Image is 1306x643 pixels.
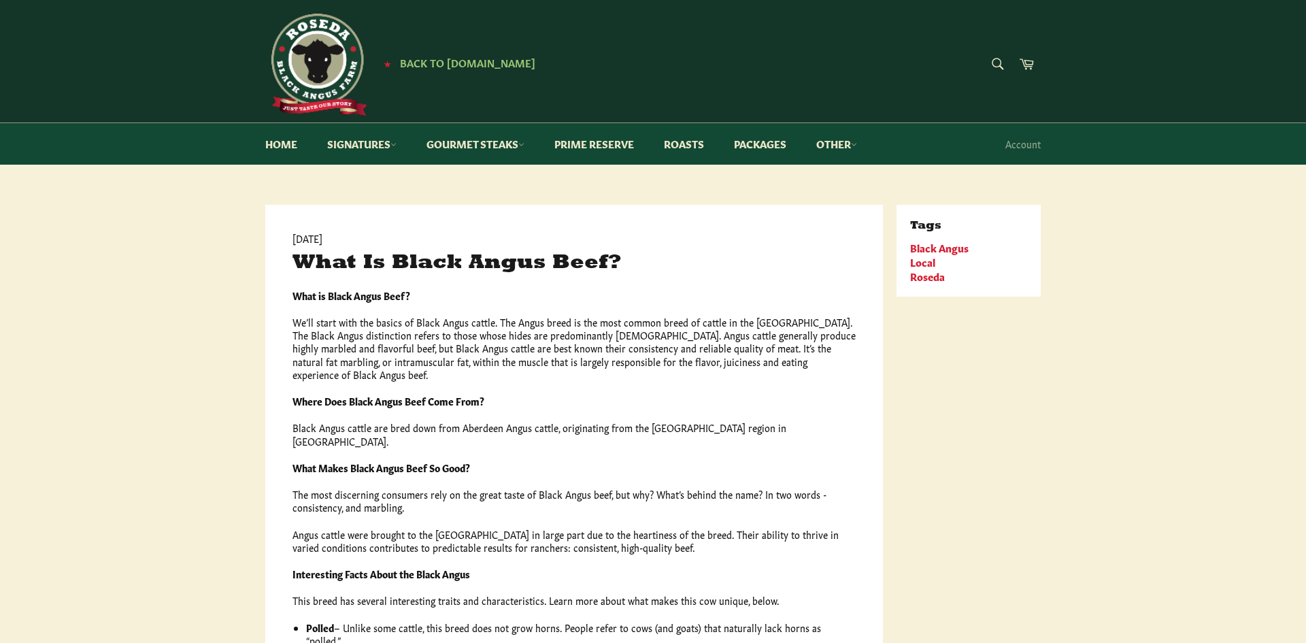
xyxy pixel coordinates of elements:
strong: Polled [306,621,334,634]
p: Black Angus cattle are bred down from Aberdeen Angus cattle, originating from the [GEOGRAPHIC_DAT... [292,421,856,448]
strong: What Makes Black Angus Beef So Good? [292,461,470,474]
a: Gourmet Steaks [413,123,538,165]
strong: What is Black Angus Beef? [292,288,410,302]
a: Roseda [910,269,945,283]
a: Home [252,123,311,165]
h1: What Is Black Angus Beef? [292,252,856,274]
strong: Interesting Facts About the Black Angus [292,567,470,580]
a: Roasts [650,123,718,165]
img: Roseda Beef [265,14,367,116]
a: Prime Reserve [541,123,648,165]
p: Angus cattle were brought to the [GEOGRAPHIC_DATA] in large part due to the heartiness of the bre... [292,528,856,555]
p: We’ll start with the basics of Black Angus cattle. The Angus breed is the most common breed of ca... [292,316,856,381]
a: ★ Back to [DOMAIN_NAME] [377,58,535,69]
time: [DATE] [292,231,322,245]
p: This breed has several interesting traits and characteristics. Learn more about what makes this c... [292,594,856,607]
a: Signatures [314,123,410,165]
span: ★ [384,58,391,69]
a: Packages [720,123,800,165]
a: Local [910,254,935,269]
a: Black Angus [910,240,969,254]
span: Back to [DOMAIN_NAME] [400,55,535,69]
p: The most discerning consumers rely on the great taste of Black Angus beef, but why? What’s behind... [292,488,856,514]
a: Account [999,124,1048,164]
h3: Tags [910,218,1027,233]
strong: Where Does Black Angus Beef Come From? [292,394,484,408]
a: Other [803,123,871,165]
